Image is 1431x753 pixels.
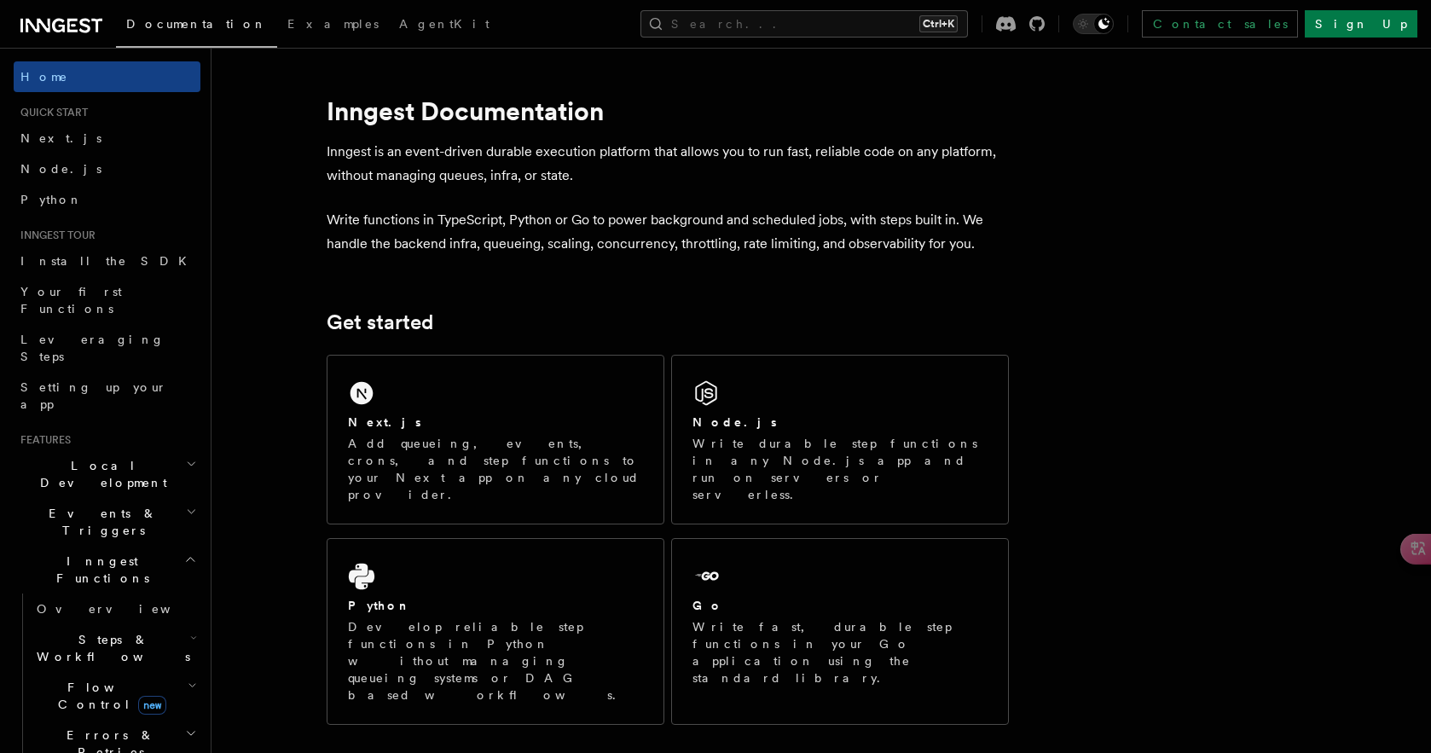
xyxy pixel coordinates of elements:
[14,553,184,587] span: Inngest Functions
[919,15,958,32] kbd: Ctrl+K
[327,140,1009,188] p: Inngest is an event-driven durable execution platform that allows you to run fast, reliable code ...
[30,672,200,720] button: Flow Controlnew
[327,310,433,334] a: Get started
[348,597,411,614] h2: Python
[14,505,186,539] span: Events & Triggers
[126,17,267,31] span: Documentation
[14,433,71,447] span: Features
[14,246,200,276] a: Install the SDK
[692,597,723,614] h2: Go
[14,229,96,242] span: Inngest tour
[14,457,186,491] span: Local Development
[14,324,200,372] a: Leveraging Steps
[20,162,101,176] span: Node.js
[348,414,421,431] h2: Next.js
[1073,14,1114,34] button: Toggle dark mode
[692,435,988,503] p: Write durable step functions in any Node.js app and run on servers or serverless.
[1305,10,1417,38] a: Sign Up
[327,355,664,524] a: Next.jsAdd queueing, events, crons, and step functions to your Next app on any cloud provider.
[20,285,122,316] span: Your first Functions
[138,696,166,715] span: new
[14,276,200,324] a: Your first Functions
[692,618,988,686] p: Write fast, durable step functions in your Go application using the standard library.
[30,624,200,672] button: Steps & Workflows
[116,5,277,48] a: Documentation
[14,153,200,184] a: Node.js
[14,61,200,92] a: Home
[20,193,83,206] span: Python
[20,68,68,85] span: Home
[20,380,167,411] span: Setting up your app
[14,372,200,420] a: Setting up your app
[30,594,200,624] a: Overview
[671,538,1009,725] a: GoWrite fast, durable step functions in your Go application using the standard library.
[14,184,200,215] a: Python
[399,17,490,31] span: AgentKit
[640,10,968,38] button: Search...Ctrl+K
[37,602,212,616] span: Overview
[287,17,379,31] span: Examples
[389,5,500,46] a: AgentKit
[14,546,200,594] button: Inngest Functions
[20,254,197,268] span: Install the SDK
[14,450,200,498] button: Local Development
[692,414,777,431] h2: Node.js
[348,435,643,503] p: Add queueing, events, crons, and step functions to your Next app on any cloud provider.
[671,355,1009,524] a: Node.jsWrite durable step functions in any Node.js app and run on servers or serverless.
[327,96,1009,126] h1: Inngest Documentation
[14,498,200,546] button: Events & Triggers
[327,538,664,725] a: PythonDevelop reliable step functions in Python without managing queueing systems or DAG based wo...
[14,106,88,119] span: Quick start
[30,679,188,713] span: Flow Control
[20,333,165,363] span: Leveraging Steps
[14,123,200,153] a: Next.js
[1142,10,1298,38] a: Contact sales
[327,208,1009,256] p: Write functions in TypeScript, Python or Go to power background and scheduled jobs, with steps bu...
[30,631,190,665] span: Steps & Workflows
[277,5,389,46] a: Examples
[348,618,643,704] p: Develop reliable step functions in Python without managing queueing systems or DAG based workflows.
[20,131,101,145] span: Next.js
